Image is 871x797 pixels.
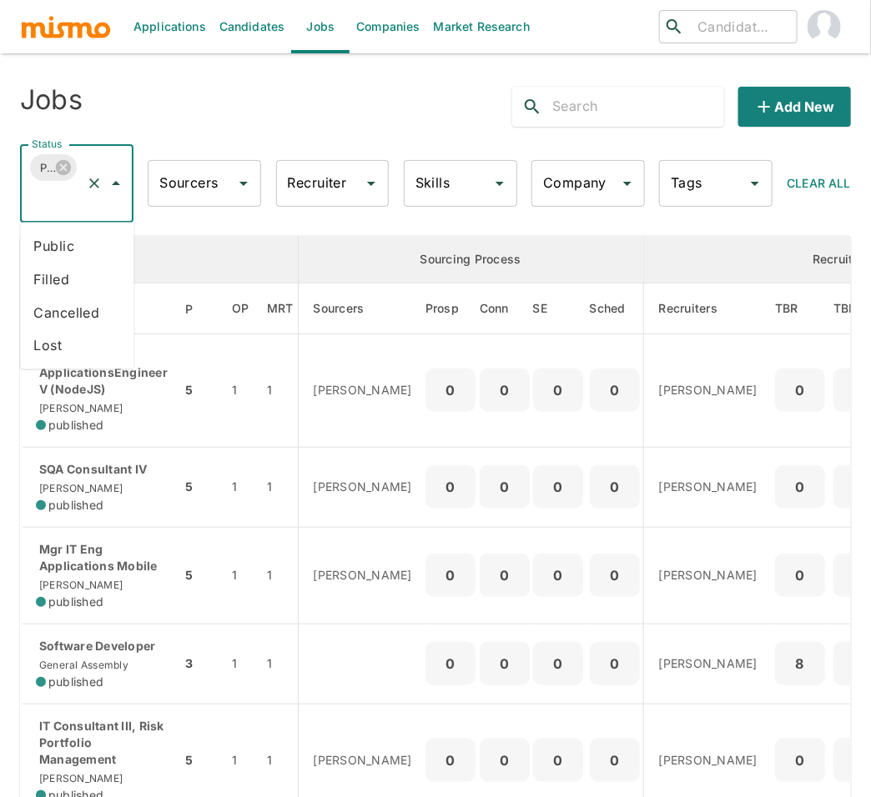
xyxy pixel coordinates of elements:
h4: Jobs [20,83,83,117]
button: Open [488,172,511,195]
span: [PERSON_NAME] [36,402,123,414]
th: To Be Reviewed [771,283,829,334]
p: [PERSON_NAME] [659,479,758,495]
span: [PERSON_NAME] [36,579,123,591]
p: 0 [486,652,523,675]
th: Sourcing Process [298,236,643,283]
p: SQA Consultant IV [36,461,168,478]
th: Market Research Total [263,283,298,334]
p: IT Consultant III, Risk Portfolio Management [36,718,168,768]
p: 0 [540,749,576,772]
p: [PERSON_NAME] [314,479,412,495]
p: 0 [597,475,633,499]
th: Priority [181,283,219,334]
button: Open [743,172,767,195]
p: [PERSON_NAME] [314,382,412,398]
label: Status [32,137,62,151]
input: Candidate search [691,15,790,38]
button: Add new [738,87,851,127]
p: 0 [597,564,633,587]
span: published [48,417,103,434]
td: 1 [219,334,263,448]
td: 1 [263,334,298,448]
th: Sent Emails [530,283,587,334]
p: 0 [486,475,523,499]
span: published [48,497,103,514]
p: Software Developer [36,638,168,654]
th: Sourcers [298,283,425,334]
p: [PERSON_NAME] [659,567,758,584]
span: published [48,594,103,610]
p: IT ApplicationsEngineer V (NodeJS) [36,348,168,398]
td: 1 [263,624,298,704]
p: [PERSON_NAME] [659,655,758,672]
button: Open [360,172,383,195]
p: 0 [782,749,818,772]
th: Sched [587,283,644,334]
p: [PERSON_NAME] [314,567,412,584]
p: 0 [486,749,523,772]
td: 5 [181,447,219,527]
p: 0 [597,749,633,772]
p: [PERSON_NAME] [659,382,758,398]
th: Recruiters [643,283,771,334]
span: Published [30,158,59,178]
p: 0 [486,378,523,402]
td: 1 [263,447,298,527]
p: 0 [432,378,469,402]
p: 0 [432,749,469,772]
p: 0 [432,564,469,587]
p: 0 [540,378,576,402]
td: 3 [181,624,219,704]
button: search [512,87,552,127]
span: General Assembly [36,659,128,671]
p: 0 [540,564,576,587]
button: Open [616,172,639,195]
li: Lost [20,329,133,363]
p: 0 [486,564,523,587]
p: 0 [432,475,469,499]
button: Close [104,172,128,195]
td: 5 [181,334,219,448]
button: Clear [83,172,106,195]
p: 0 [782,564,818,587]
span: Clear All [788,176,851,190]
button: Open [232,172,255,195]
p: 0 [782,378,818,402]
div: Published [30,154,77,181]
p: 0 [540,475,576,499]
th: Connections [480,283,530,334]
span: [PERSON_NAME] [36,772,123,784]
span: P [185,299,214,319]
span: published [48,674,103,690]
li: Cancelled [20,296,133,329]
p: 8 [782,652,818,675]
p: Mgr IT Eng Applications Mobile [36,541,168,574]
p: [PERSON_NAME] [659,752,758,769]
p: 0 [782,475,818,499]
img: Carmen Vilachá [808,10,841,43]
p: 0 [432,652,469,675]
span: [PERSON_NAME] [36,482,123,494]
input: Search [552,93,724,120]
p: 0 [540,652,576,675]
li: Public [20,229,133,263]
th: Open Positions [219,283,263,334]
p: 0 [597,652,633,675]
td: 1 [219,447,263,527]
th: Prospects [425,283,480,334]
td: 1 [219,527,263,624]
td: 5 [181,527,219,624]
p: 0 [597,378,633,402]
td: 1 [263,527,298,624]
li: Filled [20,263,133,296]
td: 1 [219,624,263,704]
p: [PERSON_NAME] [314,752,412,769]
img: logo [20,14,112,39]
